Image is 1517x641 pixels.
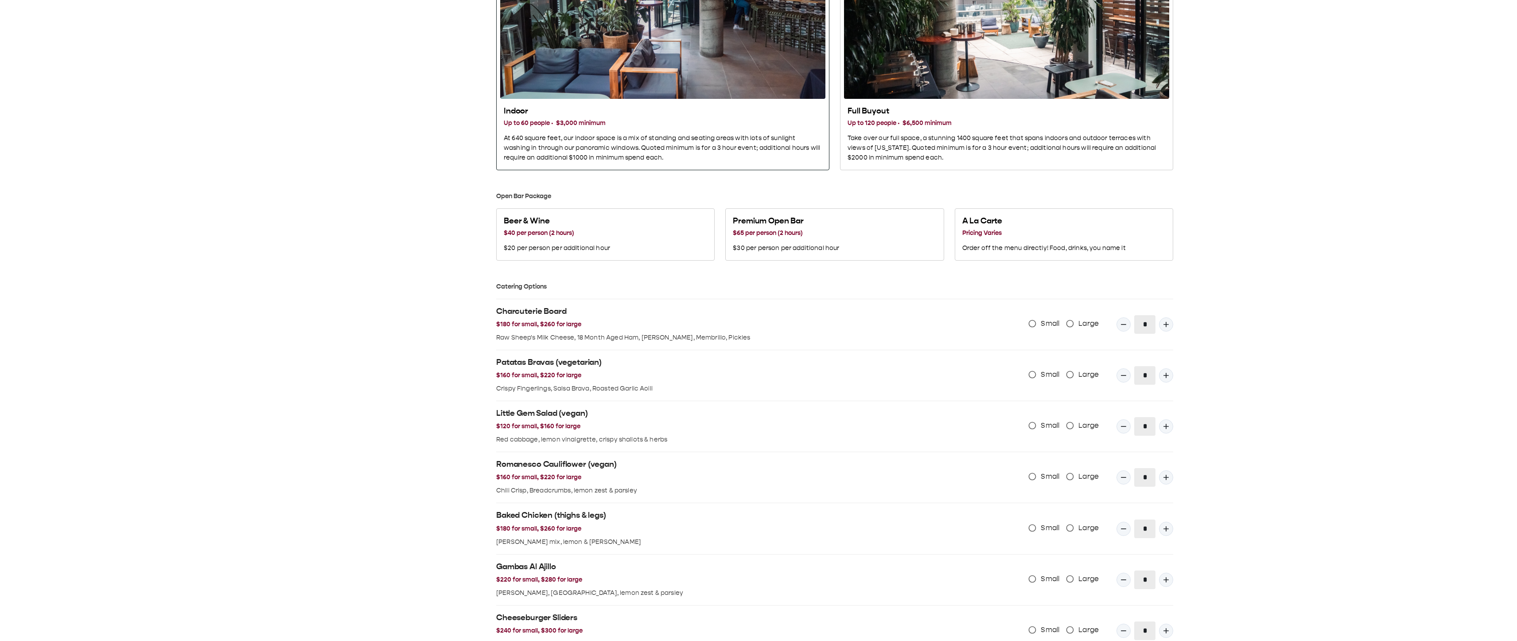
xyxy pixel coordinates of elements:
[848,133,1166,163] p: Take over our full space, a stunning 1400 square feet that spans indoors and outdoor terraces wit...
[1041,318,1059,329] span: Small
[504,118,822,128] h3: Up to 60 people · $3,000 minimum
[496,562,945,572] h2: Gambas Al Ajillo
[733,228,839,238] h3: $65 per person (2 hours)
[1078,420,1099,431] span: Large
[1078,574,1099,584] span: Large
[1116,520,1173,538] div: Quantity Input
[1041,420,1059,431] span: Small
[496,575,945,585] h3: $220 for small, $280 for large
[496,473,945,482] h3: $160 for small, $220 for large
[1041,471,1059,482] span: Small
[496,371,945,380] h3: $160 for small, $220 for large
[1041,523,1059,533] span: Small
[1078,318,1099,329] span: Large
[496,208,1173,261] div: Select one
[1116,366,1173,385] div: Quantity Input
[496,459,945,470] h2: Romanesco Cauliflower (vegan)
[504,106,822,117] h2: Indoor
[496,613,945,623] h2: Cheeseburger Sliders
[1041,625,1059,635] span: Small
[496,435,945,445] p: Red cabbage, lemon vinaigrette, crispy shallots & herbs
[496,537,945,547] p: [PERSON_NAME] mix, lemon & [PERSON_NAME]
[962,216,1126,227] h2: A La Carte
[1041,369,1059,380] span: Small
[496,208,715,261] button: Beer & Wine
[496,192,1173,201] h3: Open Bar Package
[1116,621,1173,640] div: Quantity Input
[496,282,1173,292] h3: Catering Options
[733,216,839,227] h2: Premium Open Bar
[1078,369,1099,380] span: Large
[504,243,610,253] p: $20 per person per additional hour
[496,588,945,598] p: [PERSON_NAME], [GEOGRAPHIC_DATA], lemon zest & parsley
[962,228,1126,238] h3: Pricing Varies
[496,510,945,521] h2: Baked Chicken (thighs & legs)
[504,216,610,227] h2: Beer & Wine
[733,243,839,253] p: $30 per person per additional hour
[962,243,1126,253] p: Order off the menu directly! Food, drinks, you name it
[848,118,1166,128] h3: Up to 120 people · $6,500 minimum
[496,320,945,329] h3: $180 for small, $260 for large
[1116,315,1173,334] div: Quantity Input
[496,384,945,394] p: Crispy Fingerlings, Salsa Brava, Roasted Garlic Aoili
[1078,523,1099,533] span: Large
[1116,571,1173,589] div: Quantity Input
[504,228,610,238] h3: $40 per person (2 hours)
[1078,471,1099,482] span: Large
[1041,574,1059,584] span: Small
[1116,468,1173,487] div: Quantity Input
[496,626,945,636] h3: $240 for small, $300 for large
[496,357,945,368] h2: Patatas Bravas (vegetarian)
[1116,417,1173,436] div: Quantity Input
[496,524,945,534] h3: $180 for small, $260 for large
[848,106,1166,117] h2: Full Buyout
[1078,625,1099,635] span: Large
[496,333,945,343] p: Raw Sheep's Milk Cheese, 18 Month Aged Ham, [PERSON_NAME], Membrillo, Pickles
[496,422,945,431] h3: $120 for small, $160 for large
[725,208,944,261] button: Premium Open Bar
[496,486,945,496] p: Chili Crisp, Breadcrumbs, lemon zest & parsley
[496,408,945,419] h2: Little Gem Salad (vegan)
[504,133,822,163] p: At 640 square feet, our indoor space is a mix of standing and seating areas with lots of sunlight...
[955,208,1173,261] button: A La Carte
[496,306,945,317] h2: Charcuterie Board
